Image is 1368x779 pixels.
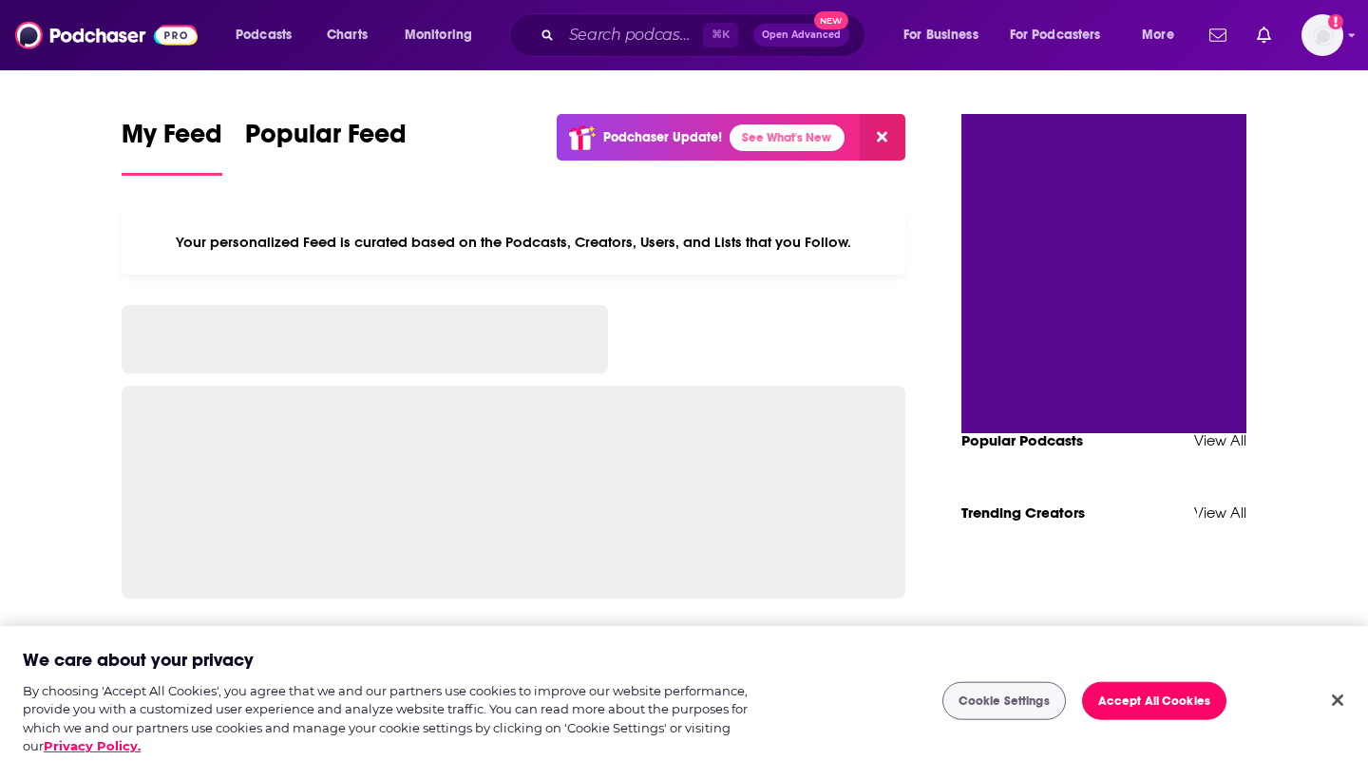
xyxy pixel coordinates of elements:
[730,124,845,151] a: See What's New
[703,23,738,47] span: ⌘ K
[44,738,141,753] a: More information about your privacy, opens in a new tab
[1301,14,1343,56] button: Show profile menu
[753,24,849,47] button: Open AdvancedNew
[1301,14,1343,56] span: Logged in as bjonesvested
[1202,19,1234,51] a: Show notifications dropdown
[961,431,1083,449] a: Popular Podcasts
[236,22,292,48] span: Podcasts
[903,22,978,48] span: For Business
[122,118,222,176] a: My Feed
[890,20,1002,50] button: open menu
[997,20,1129,50] button: open menu
[1010,22,1101,48] span: For Podcasters
[1317,679,1358,721] button: Close
[1082,682,1226,720] button: Accept All Cookies
[314,20,379,50] a: Charts
[527,13,883,57] div: Search podcasts, credits, & more...
[1249,19,1279,51] a: Show notifications dropdown
[1301,14,1343,56] img: User Profile
[1194,503,1246,522] a: View All
[391,20,497,50] button: open menu
[23,682,752,756] div: By choosing 'Accept All Cookies', you agree that we and our partners use cookies to improve our w...
[1194,431,1246,449] a: View All
[942,682,1066,720] button: Cookie Settings
[1142,22,1174,48] span: More
[122,118,222,161] span: My Feed
[961,503,1085,522] a: Trending Creators
[814,11,848,29] span: New
[245,118,407,176] a: Popular Feed
[405,22,472,48] span: Monitoring
[762,30,841,40] span: Open Advanced
[222,20,316,50] button: open menu
[15,17,198,53] img: Podchaser - Follow, Share and Rate Podcasts
[1129,20,1198,50] button: open menu
[327,22,368,48] span: Charts
[23,649,254,673] h2: We care about your privacy
[603,129,722,145] p: Podchaser Update!
[561,20,703,50] input: Search podcasts, credits, & more...
[122,210,905,275] div: Your personalized Feed is curated based on the Podcasts, Creators, Users, and Lists that you Follow.
[1328,14,1343,29] svg: Add a profile image
[245,118,407,161] span: Popular Feed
